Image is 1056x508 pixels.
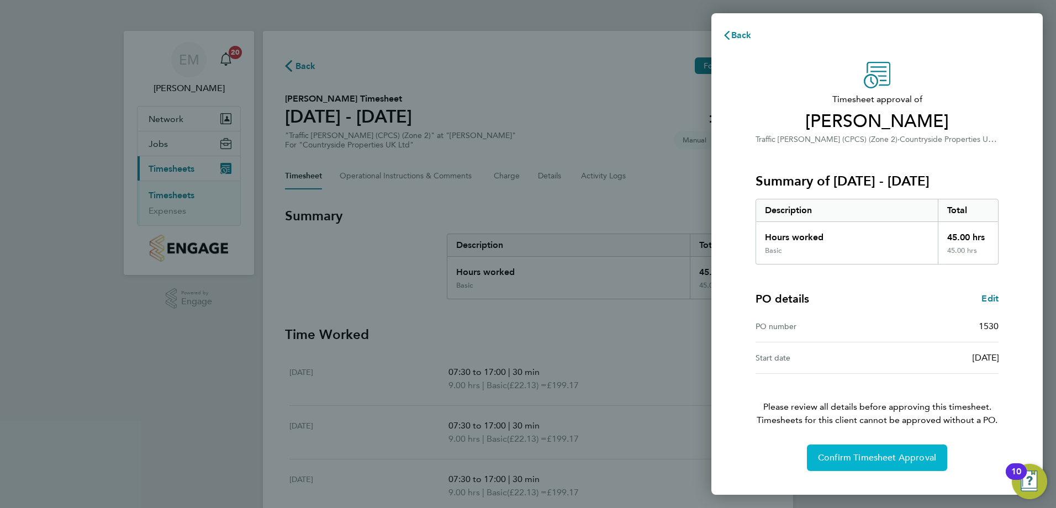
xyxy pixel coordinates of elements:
div: PO number [756,320,877,333]
span: Countryside Properties UK Ltd [900,134,1007,144]
span: Timesheets for this client cannot be approved without a PO. [742,414,1012,427]
p: Please review all details before approving this timesheet. [742,374,1012,427]
span: [PERSON_NAME] [756,110,999,133]
span: Edit [981,293,999,304]
span: 1530 [979,321,999,331]
div: Summary of 04 - 10 Aug 2025 [756,199,999,264]
div: 45.00 hrs [938,246,999,264]
span: Timesheet approval of [756,93,999,106]
button: Open Resource Center, 10 new notifications [1012,464,1047,499]
span: · [897,135,900,144]
button: Confirm Timesheet Approval [807,444,947,471]
span: Traffic [PERSON_NAME] (CPCS) (Zone 2) [756,135,897,144]
div: 45.00 hrs [938,222,999,246]
h4: PO details [756,291,809,306]
h3: Summary of [DATE] - [DATE] [756,172,999,190]
a: Edit [981,292,999,305]
div: Start date [756,351,877,364]
div: [DATE] [877,351,999,364]
div: Description [756,199,938,221]
div: Hours worked [756,222,938,246]
div: Basic [765,246,782,255]
span: Back [731,30,752,40]
div: Total [938,199,999,221]
span: Confirm Timesheet Approval [818,452,936,463]
button: Back [711,24,763,46]
div: 10 [1011,472,1021,486]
